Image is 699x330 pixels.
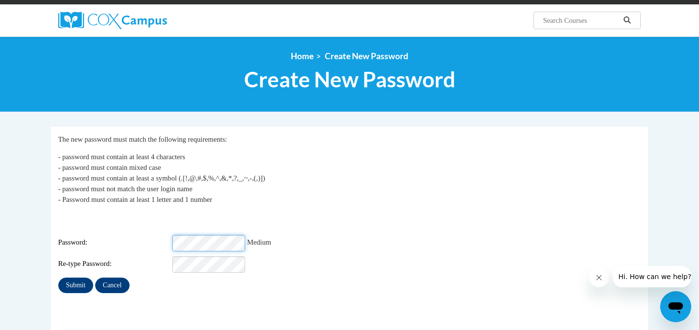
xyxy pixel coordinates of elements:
[660,291,691,322] iframe: Button to launch messaging window
[613,266,691,287] iframe: Message from company
[58,237,171,248] span: Password:
[95,278,130,293] input: Cancel
[58,12,243,29] a: Cox Campus
[325,51,408,61] span: Create New Password
[589,268,609,287] iframe: Close message
[542,15,620,26] input: Search Courses
[58,12,167,29] img: Cox Campus
[58,278,93,293] input: Submit
[58,153,265,203] span: - password must contain at least 4 characters - password must contain mixed case - password must ...
[291,51,314,61] a: Home
[244,66,455,92] span: Create New Password
[247,238,271,246] span: Medium
[58,259,171,269] span: Re-type Password:
[58,135,227,143] span: The new password must match the following requirements:
[620,15,634,26] button: Search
